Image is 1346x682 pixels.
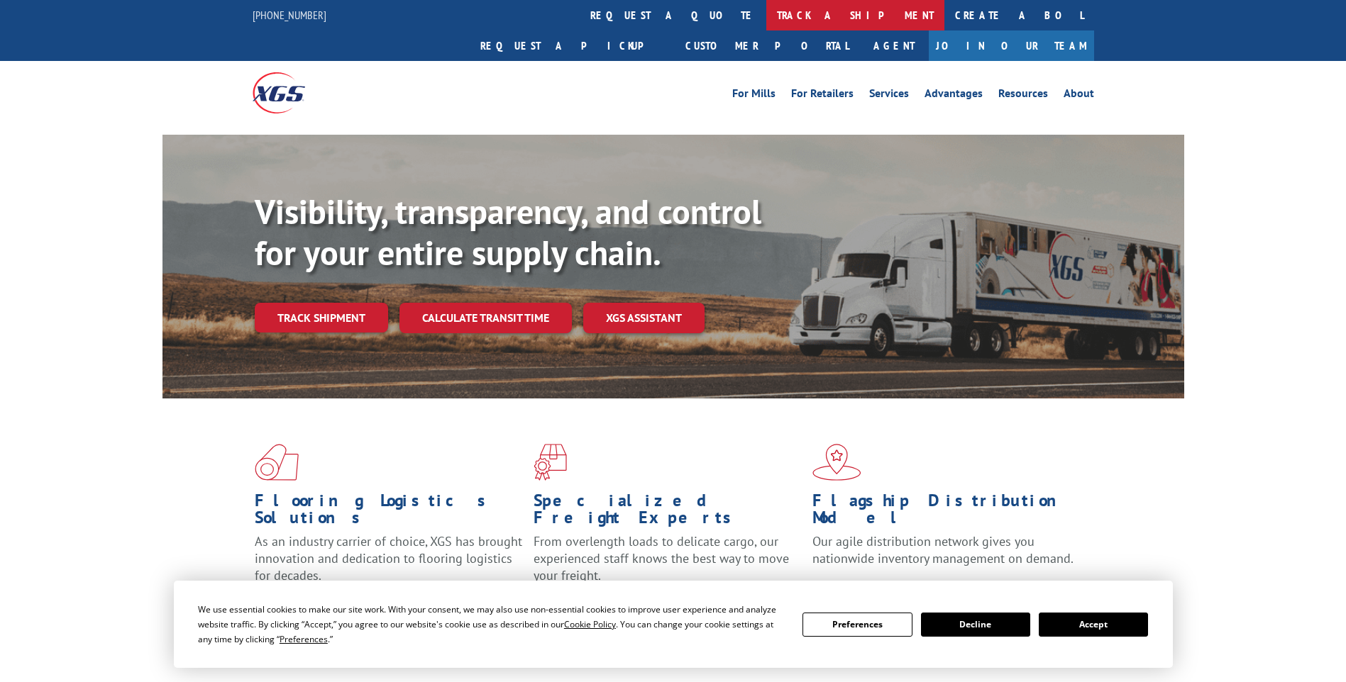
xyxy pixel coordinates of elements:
[802,613,912,637] button: Preferences
[921,613,1030,637] button: Decline
[255,189,761,274] b: Visibility, transparency, and control for your entire supply chain.
[925,88,983,104] a: Advantages
[675,30,859,61] a: Customer Portal
[255,303,388,332] a: Track shipment
[534,444,567,481] img: xgs-icon-focused-on-flooring-red
[812,444,861,481] img: xgs-icon-flagship-distribution-model-red
[280,633,328,645] span: Preferences
[564,618,616,630] span: Cookie Policy
[791,88,854,104] a: For Retailers
[732,88,776,104] a: For Mills
[255,533,522,583] span: As an industry carrier of choice, XGS has brought innovation and dedication to flooring logistics...
[1039,613,1148,637] button: Accept
[174,581,1173,668] div: Cookie Consent Prompt
[998,88,1048,104] a: Resources
[859,30,929,61] a: Agent
[255,492,523,533] h1: Flooring Logistics Solutions
[1064,88,1094,104] a: About
[812,580,989,596] a: Learn More >
[534,533,802,596] p: From overlength loads to delicate cargo, our experienced staff knows the best way to move your fr...
[198,602,785,647] div: We use essential cookies to make our site work. With your consent, we may also use non-essential ...
[255,444,299,481] img: xgs-icon-total-supply-chain-intelligence-red
[399,303,572,333] a: Calculate transit time
[470,30,675,61] a: Request a pickup
[929,30,1094,61] a: Join Our Team
[583,303,705,333] a: XGS ASSISTANT
[812,492,1081,533] h1: Flagship Distribution Model
[869,88,909,104] a: Services
[812,533,1074,566] span: Our agile distribution network gives you nationwide inventory management on demand.
[534,492,802,533] h1: Specialized Freight Experts
[253,8,326,22] a: [PHONE_NUMBER]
